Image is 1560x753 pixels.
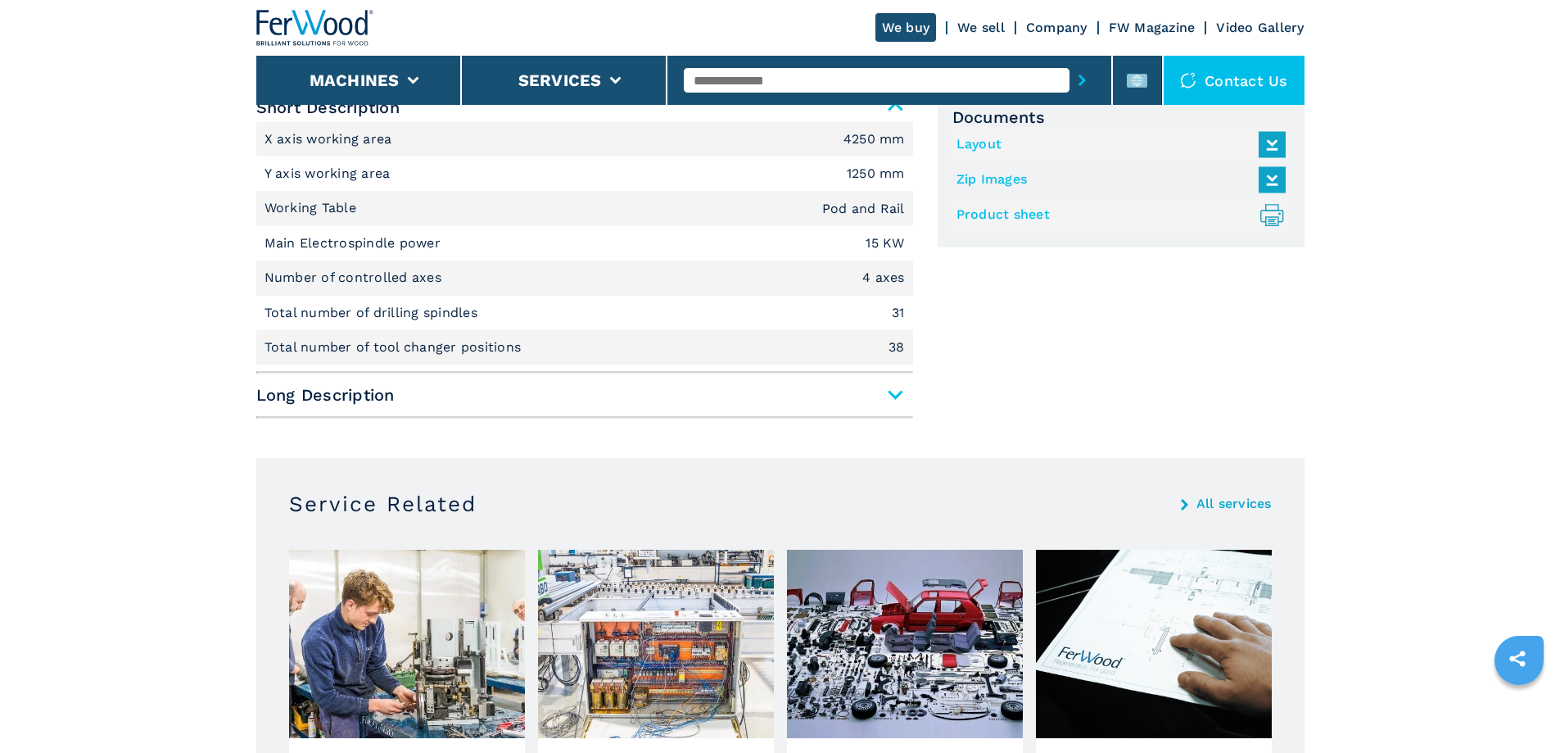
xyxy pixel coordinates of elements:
a: Layout [956,131,1277,158]
p: Number of controlled axes [265,269,446,287]
a: FW Magazine [1109,20,1196,35]
em: Pod and Rail [822,202,905,215]
em: 15 KW [866,237,904,250]
button: Machines [310,70,400,90]
h3: Service Related [289,491,477,517]
p: Main Electrospindle power [265,234,445,252]
span: Long Description [256,380,913,410]
p: Total number of tool changer positions [265,338,526,356]
img: image [289,550,525,738]
img: Ferwood [256,10,374,46]
a: sharethis [1497,638,1538,679]
span: Short Description [256,93,913,122]
a: We buy [875,13,937,42]
p: Working Table [265,199,361,217]
img: image [787,550,1023,738]
div: Short Description [256,122,913,365]
a: Zip Images [956,166,1277,193]
img: Contact us [1180,72,1196,88]
em: 38 [889,341,905,354]
em: 1250 mm [847,167,905,180]
a: We sell [957,20,1005,35]
p: Total number of drilling spindles [265,304,482,322]
div: Contact us [1164,56,1305,105]
button: Services [518,70,602,90]
img: image [538,550,774,738]
p: X axis working area [265,130,396,148]
em: 4 axes [862,271,905,284]
em: 31 [892,306,905,320]
p: Y axis working area [265,165,395,183]
iframe: Chat [1490,679,1548,741]
a: Company [1026,20,1087,35]
a: Product sheet [956,202,1277,229]
a: Video Gallery [1216,20,1304,35]
em: 4250 mm [843,133,905,146]
button: submit-button [1069,61,1095,99]
img: image [1036,550,1272,738]
span: Documents [952,107,1290,127]
a: All services [1196,497,1272,510]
